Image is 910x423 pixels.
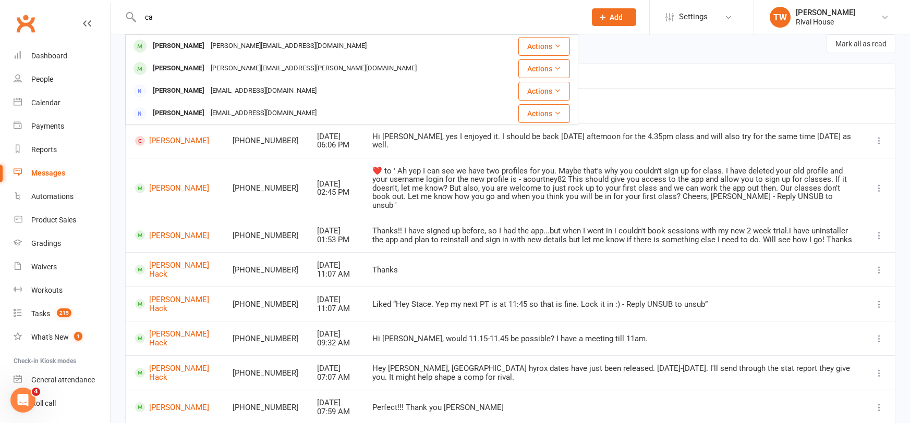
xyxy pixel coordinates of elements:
div: [DATE] [317,399,354,407]
div: [EMAIL_ADDRESS][DOMAIN_NAME] [208,106,320,121]
div: 02:45 PM [317,188,354,197]
a: [PERSON_NAME] [135,136,214,146]
div: [EMAIL_ADDRESS][DOMAIN_NAME] [208,83,320,98]
div: Gradings [31,239,61,247]
a: Gradings [14,232,110,255]
a: Calendar [14,91,110,115]
span: Add [610,13,623,21]
button: Actions [518,82,570,101]
button: Mark all as read [827,34,895,53]
a: [PERSON_NAME] [135,183,214,193]
div: [PERSON_NAME] [150,61,208,76]
button: Add [592,8,636,26]
span: 215 [57,308,71,317]
a: Workouts [14,279,110,302]
span: 4 [32,388,40,396]
th: Message [363,89,864,123]
a: General attendance kiosk mode [14,368,110,392]
button: Actions [518,59,570,78]
a: Dashboard [14,44,110,68]
span: 1 [74,332,82,341]
div: Liked “Hey Stace. Yep my next PT is at 11:45 so that is fine. Lock it in :) - Reply UNSUB to unsub” [372,300,854,309]
div: [PHONE_NUMBER] [233,184,298,193]
a: Tasks 215 [14,302,110,326]
div: [DATE] [317,330,354,339]
div: TW [770,7,791,28]
div: [PERSON_NAME] [796,8,855,17]
a: Payments [14,115,110,138]
div: Messages [31,169,65,177]
div: [PHONE_NUMBER] [233,136,298,145]
a: What's New1 [14,326,110,349]
div: What's New [31,333,69,341]
div: Hi [PERSON_NAME], yes I enjoyed it. I should be back [DATE] afternoon for the 4.35pm class and wi... [372,132,854,150]
div: Dashboard [31,52,67,60]
button: Actions [518,104,570,123]
div: [PERSON_NAME] [150,106,208,121]
div: [PERSON_NAME] [150,39,208,54]
div: [PHONE_NUMBER] [233,334,298,343]
div: [DATE] [317,227,354,235]
div: [PERSON_NAME][EMAIL_ADDRESS][DOMAIN_NAME] [208,39,370,54]
div: [PHONE_NUMBER] [233,266,298,275]
a: [PERSON_NAME] [135,230,214,240]
iframe: Intercom live chat [10,388,35,413]
div: Thanks!! I have signed up before, so I had the app...but when I went in i couldn't book sessions ... [372,227,854,244]
div: [PHONE_NUMBER] [233,231,298,240]
div: [DATE] [317,132,354,141]
div: Rival House [796,17,855,27]
div: Workouts [31,286,63,294]
div: 09:32 AM [317,339,354,347]
div: [DATE] [317,364,354,373]
div: [PHONE_NUMBER] [233,403,298,412]
div: 11:07 AM [317,270,354,279]
div: Payments [31,122,64,130]
a: Roll call [14,392,110,415]
div: [DATE] [317,261,354,270]
a: Automations [14,185,110,208]
div: Calendar [31,98,60,107]
a: [PERSON_NAME] [135,402,214,412]
div: People [31,75,53,83]
div: [PERSON_NAME][EMAIL_ADDRESS][PERSON_NAME][DOMAIN_NAME] [208,61,420,76]
div: Waivers [31,263,57,271]
div: Tasks [31,309,50,318]
a: Product Sales [14,208,110,232]
a: People [14,68,110,91]
div: 11:07 AM [317,304,354,313]
div: Roll call [31,399,56,407]
div: [DATE] [317,295,354,304]
a: Messages [14,161,110,185]
a: [PERSON_NAME] Hack [135,295,214,313]
input: Search... [137,10,578,24]
a: Reports [14,138,110,161]
button: Actions [518,37,570,56]
a: [PERSON_NAME] Hack [135,330,214,347]
div: [PHONE_NUMBER] [233,300,298,309]
a: [PERSON_NAME] Hack [135,261,214,278]
div: Hi [PERSON_NAME], would 11.15-11.45 be possible? I have a meeting till 11am. [372,334,854,343]
div: Reports [31,145,57,154]
div: Perfect!!! Thank you [PERSON_NAME] [372,403,854,412]
div: [PHONE_NUMBER] [233,369,298,378]
a: Clubworx [13,10,39,36]
div: Hey [PERSON_NAME], [GEOGRAPHIC_DATA] hyrox dates have just been released. [DATE]-[DATE]. I'll sen... [372,364,854,381]
div: 01:53 PM [317,235,354,244]
div: [PERSON_NAME] [150,83,208,98]
div: Product Sales [31,216,76,224]
span: Settings [679,5,708,29]
div: 06:06 PM [317,141,354,150]
div: Thanks [372,266,854,275]
div: ​❤️​ to ' Ah yep I can see we have two profiles for you. Maybe that's why you couldn't sign up fo... [372,167,854,210]
div: General attendance [31,376,95,384]
div: 07:07 AM [317,373,354,382]
div: Automations [31,192,74,201]
div: 07:59 AM [317,407,354,416]
a: [PERSON_NAME] Hack [135,364,214,381]
div: [DATE] [317,180,354,189]
a: Waivers [14,255,110,279]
